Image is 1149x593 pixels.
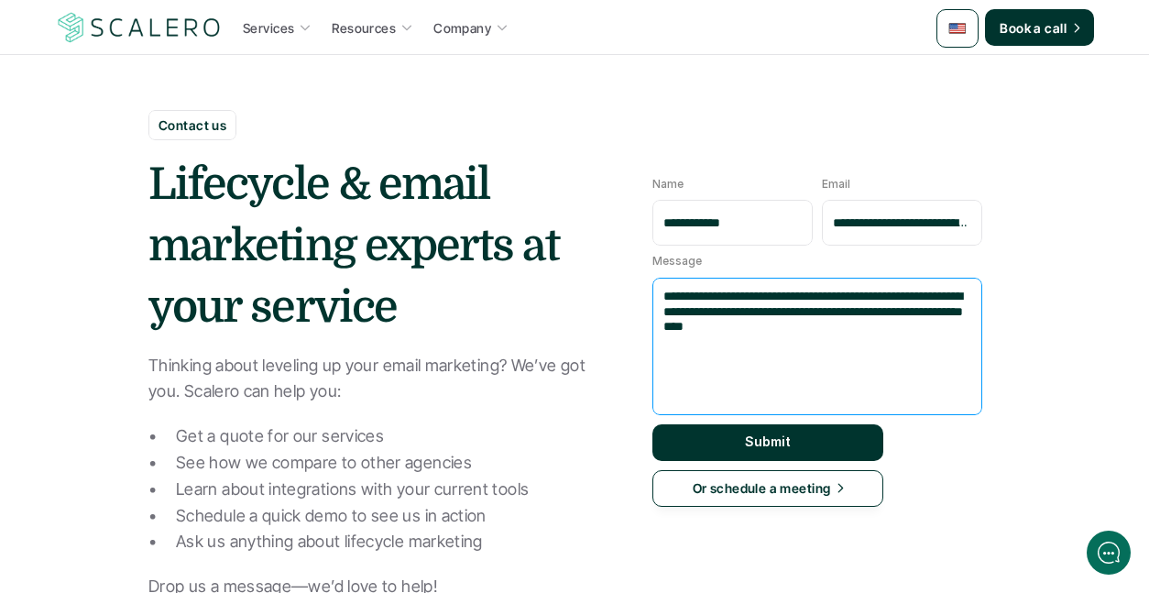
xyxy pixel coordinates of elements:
[652,278,982,415] textarea: Message
[652,200,813,246] input: Name
[652,424,883,461] button: Submit
[652,178,684,191] p: Name
[822,200,982,246] input: Email
[693,478,831,498] p: Or schedule a meeting
[332,18,396,38] p: Resources
[27,89,339,118] h1: Hi! Welcome to [GEOGRAPHIC_DATA].
[118,254,220,269] span: New conversation
[243,18,294,38] p: Services
[28,243,338,280] button: New conversation
[745,434,791,450] p: Submit
[652,470,883,507] a: Or schedule a meeting
[55,11,224,44] a: Scalero company logotype
[153,475,232,487] span: We run on Gist
[1000,18,1067,38] p: Book a call
[176,529,607,555] p: Ask us anything about lifecycle marketing
[1087,531,1131,575] iframe: gist-messenger-bubble-iframe
[433,18,491,38] p: Company
[822,178,850,191] p: Email
[176,503,607,530] p: Schedule a quick demo to see us in action
[27,122,339,210] h2: Let us know if we can help with lifecycle marketing.
[148,353,607,406] p: Thinking about leveling up your email marketing? We’ve got you. Scalero can help you:
[176,450,607,477] p: See how we compare to other agencies
[148,154,607,339] h1: Lifecycle & email marketing experts at your service
[948,19,967,38] img: 🇺🇸
[652,255,702,268] p: Message
[176,477,607,503] p: Learn about integrations with your current tools
[985,9,1094,46] a: Book a call
[176,423,607,450] p: Get a quote for our services
[159,115,226,135] p: Contact us
[55,10,224,45] img: Scalero company logotype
